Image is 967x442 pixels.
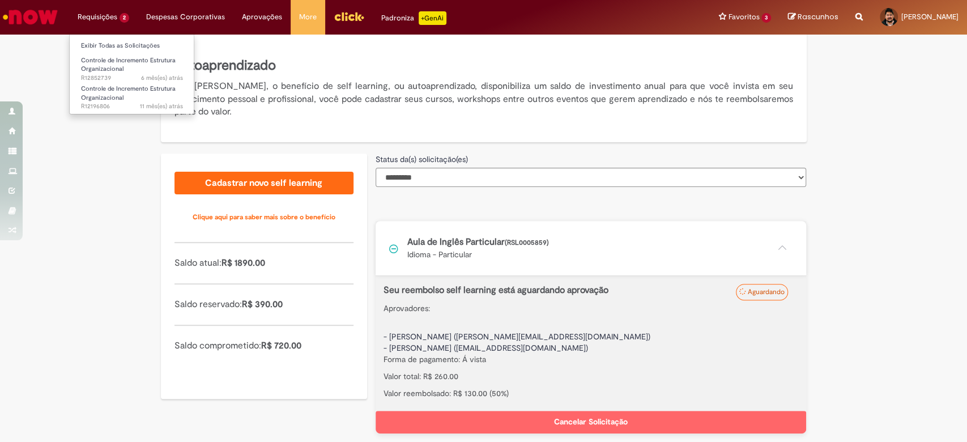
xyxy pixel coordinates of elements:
[174,80,793,119] p: Olá, [PERSON_NAME], o benefício de self learning, ou autoaprendizado, disponibiliza um saldo de i...
[384,331,650,342] spam: - [PERSON_NAME] ([PERSON_NAME][EMAIL_ADDRESS][DOMAIN_NAME])
[384,303,798,314] p: Aprovadores:
[140,102,183,110] time: 30/10/2024 10:50:04
[174,206,353,228] a: Clique aqui para saber mais sobre o benefício
[728,11,759,23] span: Favoritos
[788,12,838,23] a: Rascunhos
[1,6,59,28] img: ServiceNow
[384,354,798,365] p: Forma de pagamento: Á vista
[120,13,129,23] span: 2
[146,11,225,23] span: Despesas Corporativas
[70,54,194,79] a: Aberto R12852739 : Controle de Incremento Estrutura Organizacional
[70,40,194,52] a: Exibir Todas as Solicitações
[174,172,353,194] a: Cadastrar novo self learning
[221,257,265,269] span: R$ 1890.00
[798,11,838,22] span: Rascunhos
[384,371,798,382] p: Valor total: R$ 260.00
[384,388,798,399] p: Valor reembolsado: R$ 130.00 (50%)
[242,11,282,23] span: Aprovações
[242,299,283,310] span: R$ 390.00
[81,84,176,102] span: Controle de Incremento Estrutura Organizacional
[748,287,785,296] span: Aguardando
[174,298,353,311] p: Saldo reservado:
[141,74,183,82] time: 26/03/2025 11:01:20
[69,34,194,114] ul: Requisições
[78,11,117,23] span: Requisições
[140,102,183,110] span: 11 mês(es) atrás
[81,74,183,83] span: R12852739
[376,154,468,165] label: Status da(s) solicitação(es)
[81,56,176,74] span: Controle de Incremento Estrutura Organizacional
[141,74,183,82] span: 6 mês(es) atrás
[261,340,301,351] span: R$ 720.00
[419,11,446,25] p: +GenAi
[384,343,588,353] spam: - [PERSON_NAME] ([EMAIL_ADDRESS][DOMAIN_NAME])
[376,411,806,433] button: Cancelar Solicitação
[81,102,183,111] span: R12196806
[901,12,959,22] span: [PERSON_NAME]
[174,339,353,352] p: Saldo comprometido:
[174,56,793,75] h5: Autoaprendizado
[70,83,194,107] a: Aberto R12196806 : Controle de Incremento Estrutura Organizacional
[384,284,739,297] p: Seu reembolso self learning está aguardando aprovação
[334,8,364,25] img: click_logo_yellow_360x200.png
[381,11,446,25] div: Padroniza
[761,13,771,23] span: 3
[299,11,317,23] span: More
[174,257,353,270] p: Saldo atual:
